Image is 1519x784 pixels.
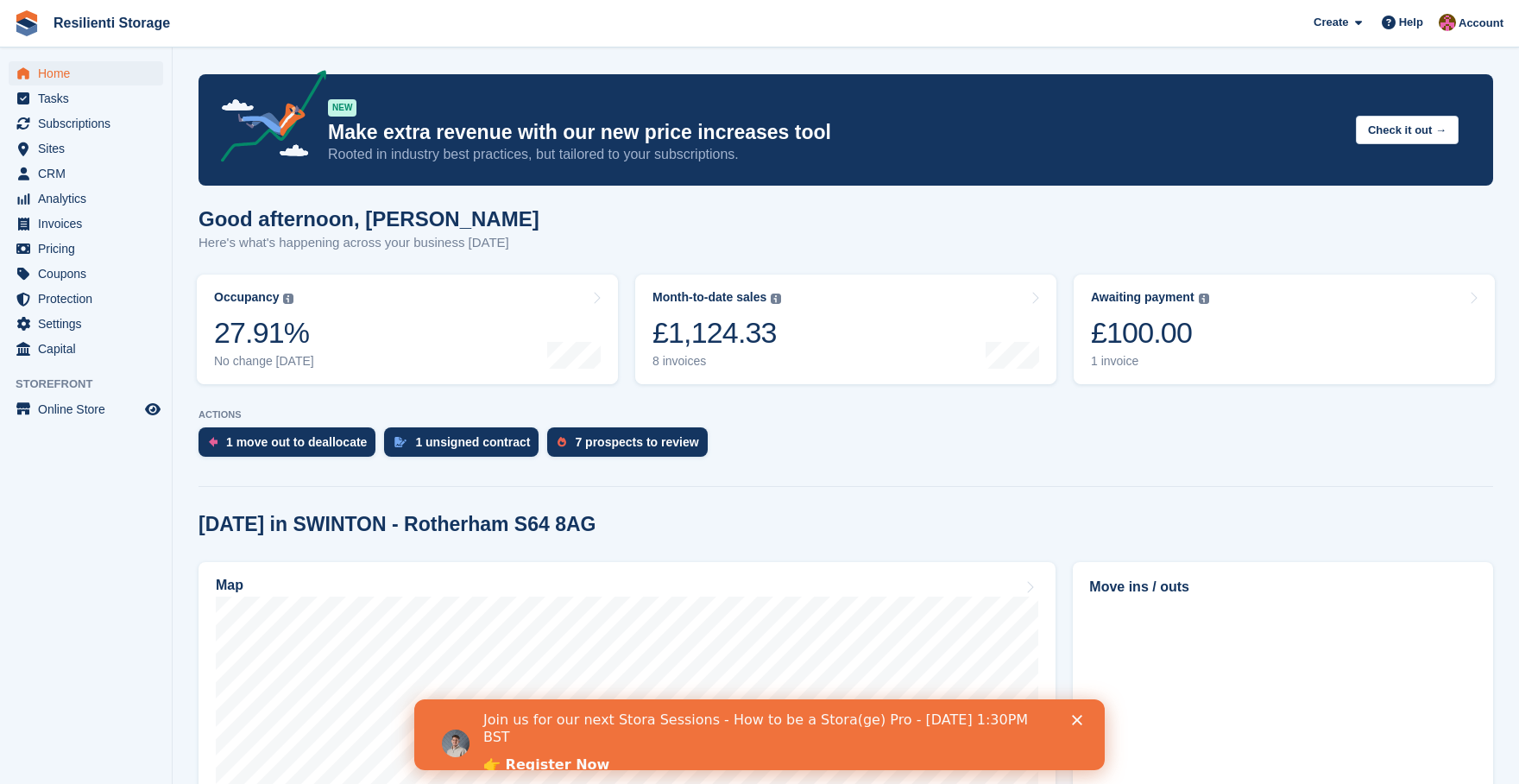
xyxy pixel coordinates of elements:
[635,275,1056,384] a: Month-to-date sales £1,124.33 8 invoices
[38,61,142,85] span: Home
[38,337,142,361] span: Capital
[9,337,163,361] a: menu
[652,315,781,351] div: £1,124.33
[9,111,163,136] a: menu
[328,99,356,117] div: NEW
[47,9,177,37] a: Resilienti Storage
[216,578,243,593] h2: Map
[199,207,539,231] h1: Good afternoon, [PERSON_NAME]
[328,145,1342,164] p: Rooted in industry best practices, but tailored to your subscriptions.
[142,399,163,420] a: Preview store
[214,315,314,351] div: 27.91%
[328,120,1342,145] p: Make extra revenue with our new price increases tool
[1089,577,1477,597] h2: Move ins / outs
[9,161,163,186] a: menu
[9,136,163,161] a: menu
[14,10,40,36] img: stora-icon-8386f47178a22dfd0bd8f6a31ec36ba5ce8667c1dd55bd0f319d3a0aa187defe.svg
[1356,116,1459,144] button: Check it out →
[199,513,596,536] h2: [DATE] in SWINTON - Rotherham S64 8AG
[199,409,1493,420] p: ACTIONS
[394,437,407,447] img: contract_signature_icon-13c848040528278c33f63329250d36e43548de30e8caae1d1a13099fd9432cc5.svg
[415,435,530,449] div: 1 unsigned contract
[209,437,217,447] img: move_outs_to_deallocate_icon-f764333ba52eb49d3ac5e1228854f67142a1ed5810a6f6cc68b1a99e826820c5.svg
[558,437,566,447] img: prospect-51fa495bee0391a8d652442698ab0144808aea92771e9ea1ae160a38d050c398.svg
[652,354,781,369] div: 8 invoices
[9,237,163,261] a: menu
[199,233,539,253] p: Here's what's happening across your business [DATE]
[547,427,715,465] a: 7 prospects to review
[1091,354,1209,369] div: 1 invoice
[9,312,163,336] a: menu
[658,16,675,26] div: Close
[69,57,195,76] a: 👉 Register Now
[226,435,367,449] div: 1 move out to deallocate
[214,290,279,305] div: Occupancy
[199,427,384,465] a: 1 move out to deallocate
[9,61,163,85] a: menu
[652,290,766,305] div: Month-to-date sales
[38,187,142,211] span: Analytics
[1091,290,1194,305] div: Awaiting payment
[1459,15,1503,32] span: Account
[1074,275,1495,384] a: Awaiting payment £100.00 1 invoice
[414,699,1105,770] iframe: Intercom live chat banner
[1399,14,1423,31] span: Help
[283,294,293,304] img: icon-info-grey-7440780725fd019a000dd9b08b2336e03edf1995a4989e88bcd33f0948082b44.svg
[38,237,142,261] span: Pricing
[9,86,163,111] a: menu
[1091,315,1209,351] div: £100.00
[38,136,142,161] span: Sites
[1199,294,1209,304] img: icon-info-grey-7440780725fd019a000dd9b08b2336e03edf1995a4989e88bcd33f0948082b44.svg
[38,111,142,136] span: Subscriptions
[771,294,781,304] img: icon-info-grey-7440780725fd019a000dd9b08b2336e03edf1995a4989e88bcd33f0948082b44.svg
[38,312,142,336] span: Settings
[206,70,327,168] img: price-adjustments-announcement-icon-8257ccfd72463d97f412b2fc003d46551f7dbcb40ab6d574587a9cd5c0d94...
[38,161,142,186] span: CRM
[214,354,314,369] div: No change [DATE]
[9,262,163,286] a: menu
[38,86,142,111] span: Tasks
[38,397,142,421] span: Online Store
[9,212,163,236] a: menu
[197,275,618,384] a: Occupancy 27.91% No change [DATE]
[16,376,172,393] span: Storefront
[384,427,547,465] a: 1 unsigned contract
[1314,14,1348,31] span: Create
[9,397,163,421] a: menu
[575,435,698,449] div: 7 prospects to review
[38,287,142,311] span: Protection
[1439,14,1456,31] img: Kerrie Whiteley
[38,212,142,236] span: Invoices
[9,287,163,311] a: menu
[9,187,163,211] a: menu
[38,262,142,286] span: Coupons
